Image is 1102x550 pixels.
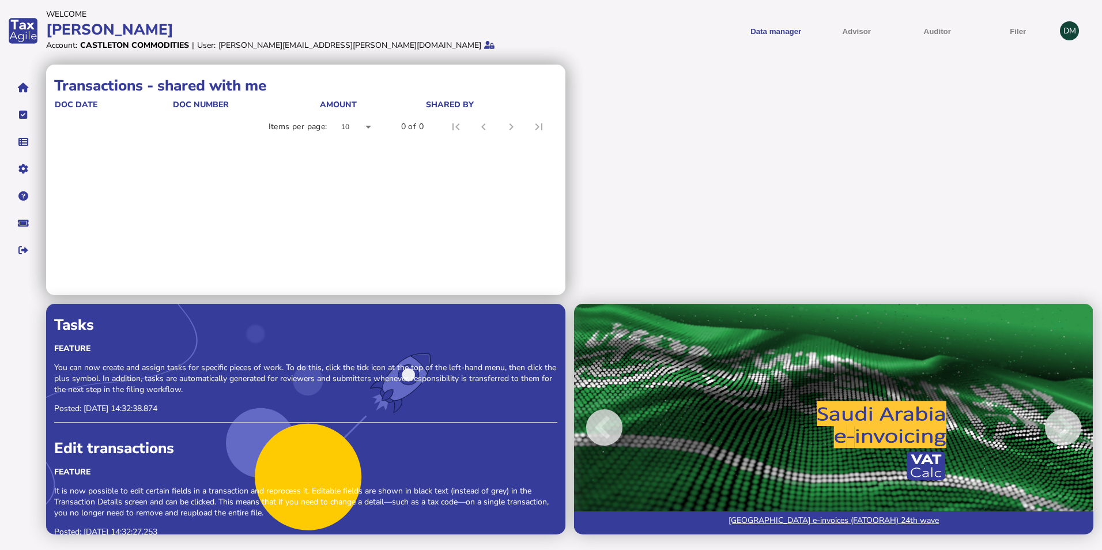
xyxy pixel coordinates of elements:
[54,485,557,518] p: It is now possible to edit certain fields in a transaction and reprocess it. Editable fields are ...
[426,99,474,110] div: shared by
[54,466,557,477] div: Feature
[54,526,557,537] p: Posted: [DATE] 14:32:27.253
[739,17,812,45] button: Shows a dropdown of Data manager options
[574,511,1093,534] a: [GEOGRAPHIC_DATA] e-invoices (FATOORAH) 24th wave
[54,343,557,354] div: Feature
[54,403,557,414] p: Posted: [DATE] 14:32:38.874
[553,17,1055,45] menu: navigate products
[11,76,35,100] button: Home
[269,121,327,133] div: Items per page:
[11,184,35,208] button: Help pages
[525,113,553,141] button: Last page
[982,17,1054,45] button: Filer
[426,99,554,110] div: shared by
[197,40,216,51] div: User:
[46,40,77,51] div: Account:
[320,99,424,110] div: Amount
[1060,21,1079,40] div: Profile settings
[218,40,481,51] div: [PERSON_NAME][EMAIL_ADDRESS][PERSON_NAME][DOMAIN_NAME]
[173,99,229,110] div: doc number
[80,40,189,51] div: Castleton Commodities
[54,362,557,395] p: You can now create and assign tasks for specific pieces of work. To do this, click the tick icon ...
[11,238,35,262] button: Sign out
[46,9,548,20] div: Welcome
[442,113,470,141] button: First page
[54,315,557,335] div: Tasks
[820,17,893,45] button: Shows a dropdown of VAT Advisor options
[401,121,424,133] div: 0 of 0
[497,113,525,141] button: Next page
[11,211,35,235] button: Raise a support ticket
[173,99,319,110] div: doc number
[470,113,497,141] button: Previous page
[11,103,35,127] button: Tasks
[574,312,671,543] button: Previous
[901,17,973,45] button: Auditor
[11,157,35,181] button: Manage settings
[46,20,548,40] div: [PERSON_NAME]
[484,41,495,49] i: Protected by 2-step verification
[192,40,194,51] div: |
[997,312,1093,543] button: Next
[54,76,557,96] h1: Transactions - shared with me
[11,130,35,154] button: Data manager
[55,99,172,110] div: doc date
[54,438,557,458] div: Edit transactions
[55,99,97,110] div: doc date
[320,99,357,110] div: Amount
[574,304,1093,534] img: Image for blog post: Saudi Arabia e-invoices (FATOORAH) 24th wave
